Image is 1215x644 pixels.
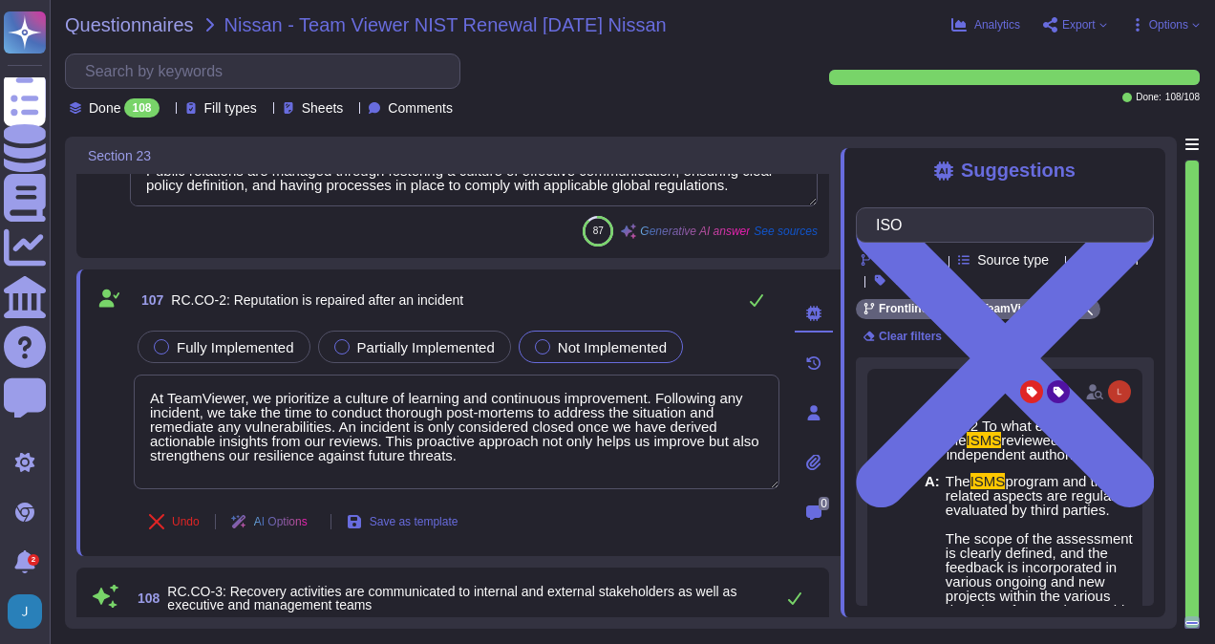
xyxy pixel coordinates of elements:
[1108,380,1131,403] img: user
[88,149,151,162] span: Section 23
[370,516,458,527] span: Save as template
[134,375,779,489] textarea: At TeamViewer, we prioritize a culture of learning and continuous improvement. Following any inci...
[224,15,667,34] span: Nissan - Team Viewer NIST Renewal [DATE] Nissan
[134,293,163,307] span: 107
[1149,19,1188,31] span: Options
[388,101,453,115] span: Comments
[171,292,463,308] span: RC.CO-2: Reputation is repaired after an incident
[754,225,818,237] span: See sources
[640,225,750,237] span: Generative AI answer
[951,17,1020,32] button: Analytics
[302,101,344,115] span: Sheets
[124,98,159,118] div: 108
[1062,19,1096,31] span: Export
[357,339,495,355] span: Partially Implemented
[204,101,257,115] span: Fill types
[974,19,1020,31] span: Analytics
[75,54,459,88] input: Search by keywords
[331,503,474,541] button: Save as template
[130,147,818,206] textarea: Public relations are managed through fostering a culture of effective communication, ensuring cle...
[819,497,829,510] span: 0
[254,516,308,527] span: AI Options
[167,584,736,612] span: RC.CO-3: Recovery activities are communicated to internal and external stakeholders as well as ex...
[593,225,604,236] span: 87
[130,591,160,605] span: 108
[8,594,42,629] img: user
[4,590,55,633] button: user
[1136,93,1162,102] span: Done:
[558,339,667,355] span: Not Implemented
[134,503,215,541] button: Undo
[65,15,194,34] span: Questionnaires
[866,208,1134,242] input: Search by keywords
[177,339,294,355] span: Fully Implemented
[172,516,200,527] span: Undo
[28,554,39,566] div: 2
[1165,93,1200,102] span: 108 / 108
[89,101,120,115] span: Done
